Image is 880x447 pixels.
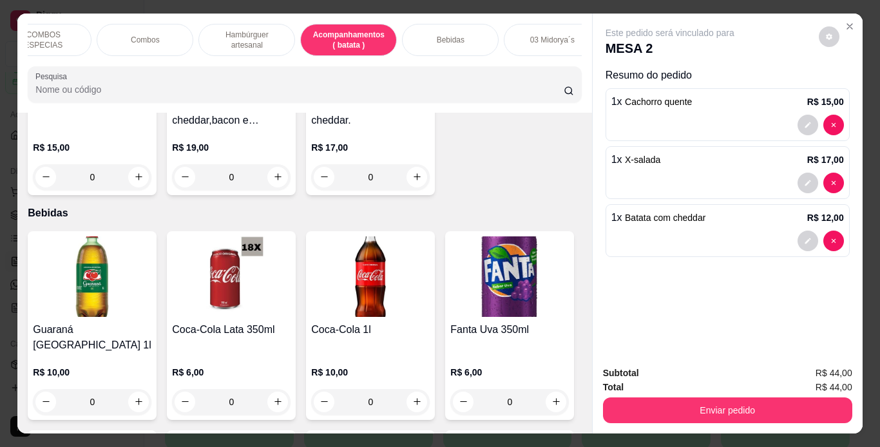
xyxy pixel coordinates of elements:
button: Enviar pedido [603,397,852,423]
button: decrease-product-quantity [823,173,844,193]
p: R$ 12,00 [807,211,844,224]
button: increase-product-quantity [128,392,149,412]
button: decrease-product-quantity [823,115,844,135]
button: increase-product-quantity [546,392,566,412]
p: 03 Midorya´s [530,35,575,45]
button: increase-product-quantity [267,167,288,187]
button: decrease-product-quantity [798,173,818,193]
button: decrease-product-quantity [175,392,195,412]
p: 1 x [611,152,661,167]
p: 1 x [611,94,693,109]
img: product-image [33,236,151,317]
button: decrease-product-quantity [823,231,844,251]
button: decrease-product-quantity [819,26,839,47]
h4: Coca-Cola 1l [311,322,430,338]
p: Combos [131,35,160,45]
button: decrease-product-quantity [453,392,473,412]
p: R$ 15,00 [33,141,151,154]
p: COMBOS ESPECIAS [6,30,81,50]
button: decrease-product-quantity [798,115,818,135]
input: Pesquisa [35,83,564,96]
p: Resumo do pedido [606,68,850,83]
button: decrease-product-quantity [35,392,56,412]
strong: Total [603,382,624,392]
h4: Coca-Cola Lata 350ml [172,322,291,338]
p: R$ 15,00 [807,95,844,108]
p: Bebidas [437,35,464,45]
h4: Fanta Uva 350ml [450,322,569,338]
span: Cachorro quente [625,97,692,107]
button: increase-product-quantity [267,392,288,412]
h4: Batata com cheddar,bacon e calabresa. [172,97,291,128]
label: Pesquisa [35,71,72,82]
button: increase-product-quantity [128,167,149,187]
button: decrease-product-quantity [314,167,334,187]
button: decrease-product-quantity [175,167,195,187]
strong: Subtotal [603,368,639,378]
h4: Guaraná [GEOGRAPHIC_DATA] 1l [33,322,151,353]
p: MESA 2 [606,39,734,57]
button: decrease-product-quantity [35,167,56,187]
button: decrease-product-quantity [798,231,818,251]
p: Este pedido será vinculado para [606,26,734,39]
img: product-image [172,236,291,317]
p: R$ 10,00 [311,366,430,379]
p: 1 x [611,210,706,225]
p: R$ 6,00 [172,366,291,379]
span: Batata com cheddar [625,213,705,223]
p: R$ 6,00 [450,366,569,379]
img: product-image [311,236,430,317]
span: X-salada [625,155,660,165]
p: Bebidas [28,205,581,221]
p: R$ 10,00 [33,366,151,379]
p: R$ 19,00 [172,141,291,154]
h4: Batata com calabresa e cheddar. [311,97,430,128]
img: product-image [450,236,569,317]
p: R$ 17,00 [807,153,844,166]
p: Hambúrguer artesanal [209,30,284,50]
p: R$ 17,00 [311,141,430,154]
button: Close [839,16,860,37]
button: increase-product-quantity [407,167,427,187]
p: Acompanhamentos ( batata ) [311,30,386,50]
